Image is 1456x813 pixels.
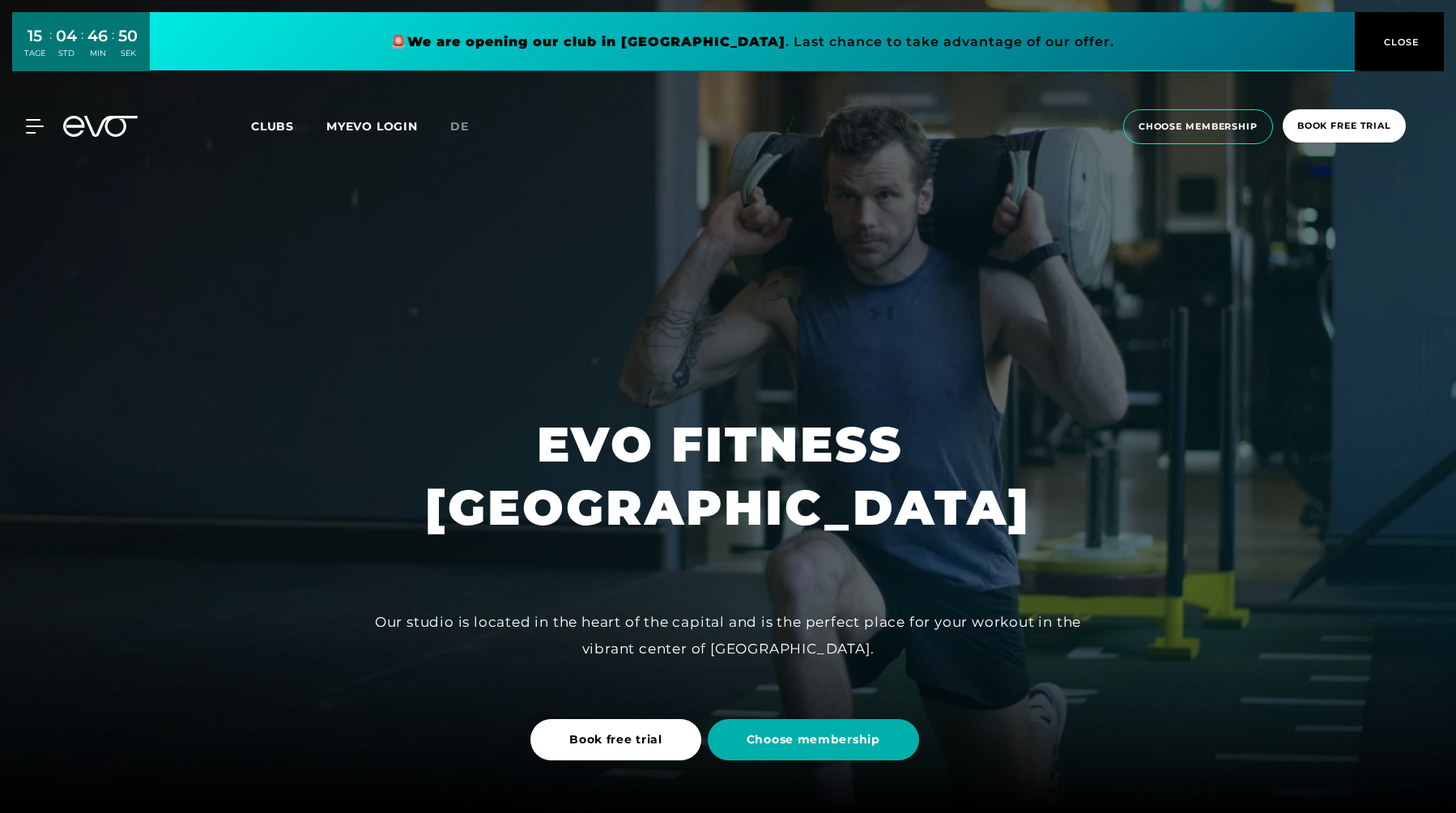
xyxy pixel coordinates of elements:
[87,24,108,48] div: 46
[530,707,708,773] a: Book free trial
[450,117,488,136] a: de
[112,26,114,69] div: :
[747,731,880,748] span: Choose membership
[450,119,469,134] span: de
[1297,119,1391,133] span: book free trial
[251,118,326,134] a: Clubs
[81,26,83,69] div: :
[708,707,926,773] a: Choose membership
[364,609,1092,662] div: Our studio is located in the heart of the capital and is the perfect place for your workout in th...
[87,48,108,59] div: MIN
[1380,35,1420,49] span: CLOSE
[118,24,138,48] div: 50
[1355,12,1444,71] button: CLOSE
[24,48,45,59] div: TAGE
[49,26,52,69] div: :
[425,413,1031,539] h1: EVO FITNESS [GEOGRAPHIC_DATA]
[1278,109,1411,144] a: book free trial
[326,119,418,134] a: MYEVO LOGIN
[118,48,138,59] div: SEK
[1118,109,1278,144] a: choose membership
[56,48,77,59] div: STD
[24,24,45,48] div: 15
[251,119,294,134] span: Clubs
[1139,120,1258,134] span: choose membership
[56,24,77,48] div: 04
[569,731,662,748] span: Book free trial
